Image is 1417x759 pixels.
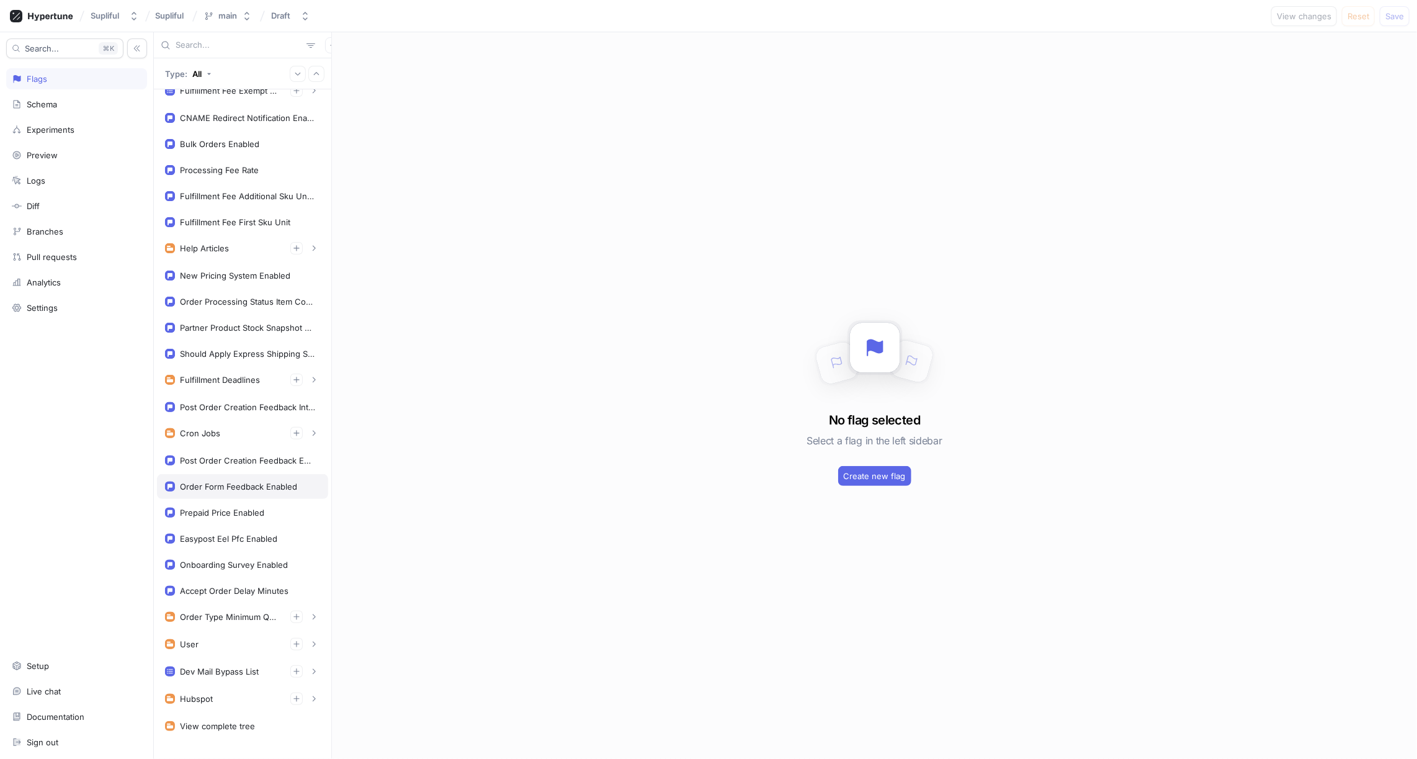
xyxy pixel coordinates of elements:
div: All [192,69,202,79]
button: Save [1380,6,1410,26]
div: Hubspot [180,694,213,704]
div: Settings [27,303,58,313]
div: Branches [27,227,63,236]
button: View changes [1271,6,1337,26]
div: Accept Order Delay Minutes [180,586,288,596]
div: Easypost Eel Pfc Enabled [180,534,277,544]
span: Search... [25,45,59,52]
button: Reset [1342,6,1375,26]
span: Save [1385,12,1404,20]
button: Collapse all [308,66,324,82]
span: Supliful [155,11,184,20]
div: Schema [27,99,57,109]
h5: Select a flag in the left sidebar [807,429,942,452]
span: View changes [1277,12,1331,20]
div: User [180,639,199,649]
div: Preview [27,150,58,160]
span: Reset [1348,12,1369,20]
div: Flags [27,74,47,84]
input: Search... [176,39,302,52]
div: New Pricing System Enabled [180,271,290,281]
div: Post Order Creation Feedback Interval Seconds [180,402,315,412]
div: Documentation [27,712,84,722]
div: Dev Mail Bypass List [180,667,259,676]
a: Documentation [6,706,147,727]
div: Prepaid Price Enabled [180,508,264,518]
div: CNAME Redirect Notification Enabled [180,113,315,123]
div: Order Type Minimum Quantities [180,612,280,622]
div: Order Processing Status Item Count [PERSON_NAME] [180,297,315,307]
div: Processing Fee Rate [180,165,259,175]
div: Onboarding Survey Enabled [180,560,288,570]
div: Order Form Feedback Enabled [180,482,297,492]
div: Logs [27,176,45,186]
p: Type: [165,69,187,79]
div: Diff [27,201,40,211]
div: Setup [27,661,49,671]
div: Partner Product Stock Snapshot Enabled [180,323,315,333]
div: Post Order Creation Feedback Enabled [180,456,315,465]
div: main [218,11,237,21]
div: Fulfillment Fee Additional Sku Units [180,191,315,201]
div: Analytics [27,277,61,287]
h3: No flag selected [829,411,920,429]
div: View complete tree [180,721,255,731]
div: Fulfillment Fee Exempt Products [180,86,280,96]
div: Should Apply Express Shipping Sample Order [180,349,315,359]
div: Bulk Orders Enabled [180,139,259,149]
button: Supliful [86,6,144,26]
button: Create new flag [838,466,911,486]
div: Experiments [27,125,74,135]
span: Create new flag [844,472,906,480]
div: Fulfillment Fee First Sku Unit [180,217,290,227]
div: Cron Jobs [180,428,220,438]
button: Draft [266,6,315,26]
div: Live chat [27,686,61,696]
button: Search...K [6,38,123,58]
div: Sign out [27,737,58,747]
div: Supliful [91,11,119,21]
div: Fulfillment Deadlines [180,375,260,385]
div: Pull requests [27,252,77,262]
div: Draft [271,11,290,21]
button: main [199,6,257,26]
button: Expand all [290,66,306,82]
div: K [99,42,118,55]
button: Type: All [161,63,216,84]
div: Help Articles [180,243,229,253]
